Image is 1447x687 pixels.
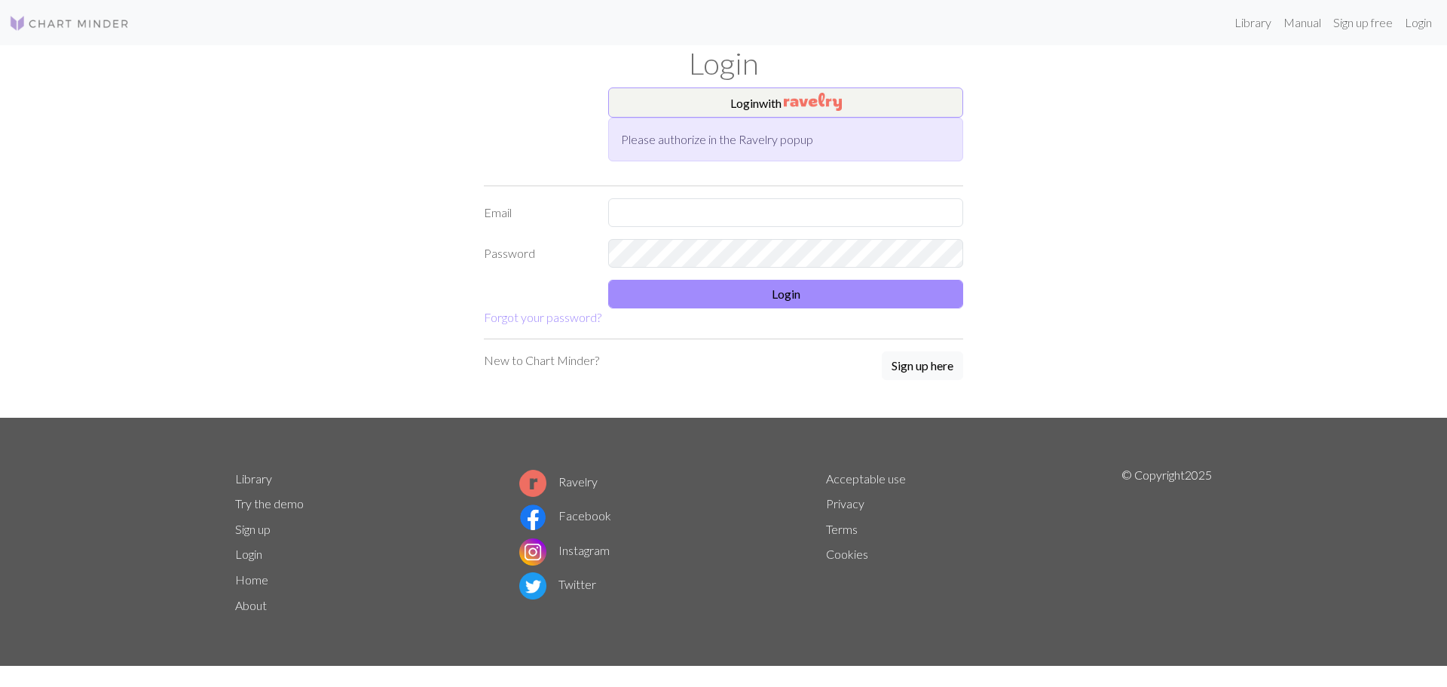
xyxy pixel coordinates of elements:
[226,45,1221,81] h1: Login
[519,504,546,531] img: Facebook logo
[1327,8,1399,38] a: Sign up free
[608,280,963,308] button: Login
[519,538,546,566] img: Instagram logo
[235,547,262,561] a: Login
[1277,8,1327,38] a: Manual
[608,87,963,118] button: Loginwith
[519,577,596,591] a: Twitter
[475,198,599,227] label: Email
[784,93,842,111] img: Ravelry
[235,572,268,587] a: Home
[235,598,267,612] a: About
[519,508,611,523] a: Facebook
[608,118,963,161] div: Please authorize in the Ravelry popup
[235,471,272,486] a: Library
[484,351,599,370] p: New to Chart Minder?
[475,239,599,268] label: Password
[484,310,601,324] a: Forgot your password?
[9,14,130,32] img: Logo
[1121,466,1212,618] p: © Copyright 2025
[1399,8,1438,38] a: Login
[519,572,546,600] img: Twitter logo
[826,496,864,511] a: Privacy
[882,351,963,380] button: Sign up here
[882,351,963,382] a: Sign up here
[519,543,610,557] a: Instagram
[235,496,304,511] a: Try the demo
[826,522,858,536] a: Terms
[235,522,271,536] a: Sign up
[1228,8,1277,38] a: Library
[519,474,598,489] a: Ravelry
[826,471,906,486] a: Acceptable use
[519,470,546,497] img: Ravelry logo
[826,547,868,561] a: Cookies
